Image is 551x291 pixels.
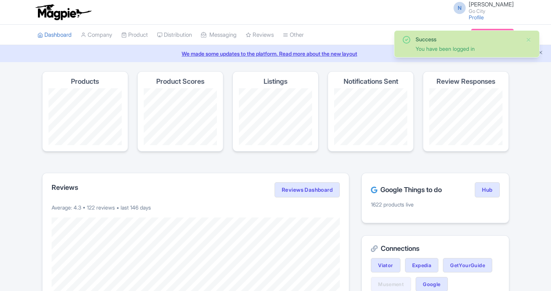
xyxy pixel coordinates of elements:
[371,200,499,208] p: 1622 products live
[246,25,274,45] a: Reviews
[52,184,78,191] h2: Reviews
[371,186,442,194] h2: Google Things to do
[201,25,237,45] a: Messaging
[471,29,513,40] a: Subscription
[416,35,520,43] div: Success
[371,245,499,252] h2: Connections
[121,25,148,45] a: Product
[475,182,499,197] a: Hub
[71,78,99,85] h4: Products
[526,35,532,44] button: Close
[469,9,514,14] small: Go City
[5,50,546,58] a: We made some updates to the platform. Read more about the new layout
[344,78,398,85] h4: Notifications Sent
[469,1,514,8] span: [PERSON_NAME]
[283,25,304,45] a: Other
[156,78,204,85] h4: Product Scores
[157,25,192,45] a: Distribution
[436,78,495,85] h4: Review Responses
[449,2,514,14] a: N [PERSON_NAME] Go City
[469,14,484,20] a: Profile
[371,258,400,272] a: Viator
[405,258,439,272] a: Expedia
[275,182,340,197] a: Reviews Dashboard
[52,203,340,211] p: Average: 4.3 • 122 reviews • last 146 days
[38,25,72,45] a: Dashboard
[264,78,287,85] h4: Listings
[416,45,520,53] div: You have been logged in
[454,2,466,14] span: N
[538,49,543,58] button: Close announcement
[443,258,492,272] a: GetYourGuide
[34,4,93,20] img: logo-ab69f6fb50320c5b225c76a69d11143b.png
[81,25,112,45] a: Company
